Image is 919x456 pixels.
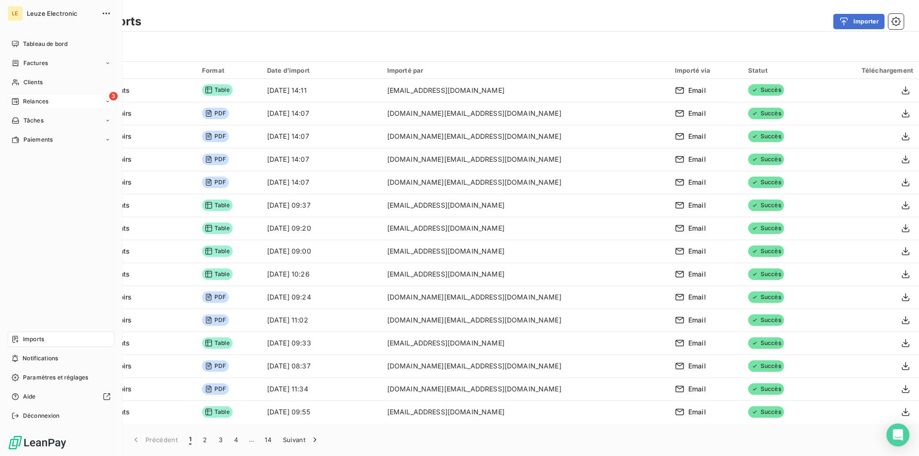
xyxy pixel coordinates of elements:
[27,10,96,17] span: Leuze Electronic
[381,240,669,263] td: [EMAIL_ADDRESS][DOMAIN_NAME]
[688,178,706,187] span: Email
[688,132,706,141] span: Email
[23,412,60,420] span: Déconnexion
[23,135,53,144] span: Paiements
[202,314,229,326] span: PDF
[197,430,213,450] button: 2
[688,338,706,348] span: Email
[381,378,669,400] td: [DOMAIN_NAME][EMAIL_ADDRESS][DOMAIN_NAME]
[8,6,23,21] div: LE
[381,148,669,171] td: [DOMAIN_NAME][EMAIL_ADDRESS][DOMAIN_NAME]
[675,67,737,74] div: Importé via
[23,392,36,401] span: Aide
[381,194,669,217] td: [EMAIL_ADDRESS][DOMAIN_NAME]
[748,383,784,395] span: Succès
[202,84,233,96] span: Table
[381,332,669,355] td: [EMAIL_ADDRESS][DOMAIN_NAME]
[213,430,228,450] button: 3
[748,268,784,280] span: Succès
[748,245,784,257] span: Succès
[688,384,706,394] span: Email
[202,360,229,372] span: PDF
[688,200,706,210] span: Email
[261,194,381,217] td: [DATE] 09:37
[244,432,259,447] span: …
[23,373,88,382] span: Paramètres et réglages
[23,40,67,48] span: Tableau de bord
[189,435,191,445] span: 1
[8,389,114,404] a: Aide
[381,309,669,332] td: [DOMAIN_NAME][EMAIL_ADDRESS][DOMAIN_NAME]
[23,97,48,106] span: Relances
[748,84,784,96] span: Succès
[261,309,381,332] td: [DATE] 11:02
[8,435,67,450] img: Logo LeanPay
[261,102,381,125] td: [DATE] 14:07
[381,400,669,423] td: [EMAIL_ADDRESS][DOMAIN_NAME]
[259,430,277,450] button: 14
[688,86,706,95] span: Email
[202,406,233,418] span: Table
[23,59,48,67] span: Factures
[261,79,381,102] td: [DATE] 14:11
[23,116,44,125] span: Tâches
[381,355,669,378] td: [DOMAIN_NAME][EMAIL_ADDRESS][DOMAIN_NAME]
[381,125,669,148] td: [DOMAIN_NAME][EMAIL_ADDRESS][DOMAIN_NAME]
[748,337,784,349] span: Succès
[748,108,784,119] span: Succès
[833,14,885,29] button: Importer
[748,291,784,303] span: Succès
[688,407,706,417] span: Email
[261,125,381,148] td: [DATE] 14:07
[261,240,381,263] td: [DATE] 09:00
[261,400,381,423] td: [DATE] 09:55
[381,102,669,125] td: [DOMAIN_NAME][EMAIL_ADDRESS][DOMAIN_NAME]
[748,131,784,142] span: Succès
[261,286,381,309] td: [DATE] 09:24
[688,109,706,118] span: Email
[886,423,909,446] div: Open Intercom Messenger
[202,154,229,165] span: PDF
[748,222,784,234] span: Succès
[688,361,706,371] span: Email
[261,355,381,378] td: [DATE] 08:37
[381,217,669,240] td: [EMAIL_ADDRESS][DOMAIN_NAME]
[688,223,706,233] span: Email
[688,155,706,164] span: Email
[381,79,669,102] td: [EMAIL_ADDRESS][DOMAIN_NAME]
[748,67,816,74] div: Statut
[827,67,913,74] div: Téléchargement
[202,131,229,142] span: PDF
[748,406,784,418] span: Succès
[202,222,233,234] span: Table
[748,360,784,372] span: Succès
[125,430,183,450] button: Précédent
[688,315,706,325] span: Email
[202,177,229,188] span: PDF
[261,217,381,240] td: [DATE] 09:20
[277,430,325,450] button: Suivant
[387,67,663,74] div: Importé par
[23,335,44,344] span: Imports
[381,171,669,194] td: [DOMAIN_NAME][EMAIL_ADDRESS][DOMAIN_NAME]
[202,383,229,395] span: PDF
[381,286,669,309] td: [DOMAIN_NAME][EMAIL_ADDRESS][DOMAIN_NAME]
[202,108,229,119] span: PDF
[381,263,669,286] td: [EMAIL_ADDRESS][DOMAIN_NAME]
[261,171,381,194] td: [DATE] 14:07
[748,154,784,165] span: Succès
[202,67,256,74] div: Format
[261,378,381,400] td: [DATE] 11:34
[748,314,784,326] span: Succès
[22,354,58,363] span: Notifications
[748,177,784,188] span: Succès
[202,268,233,280] span: Table
[688,246,706,256] span: Email
[688,292,706,302] span: Email
[228,430,244,450] button: 4
[202,245,233,257] span: Table
[267,67,376,74] div: Date d’import
[202,291,229,303] span: PDF
[202,200,233,211] span: Table
[261,148,381,171] td: [DATE] 14:07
